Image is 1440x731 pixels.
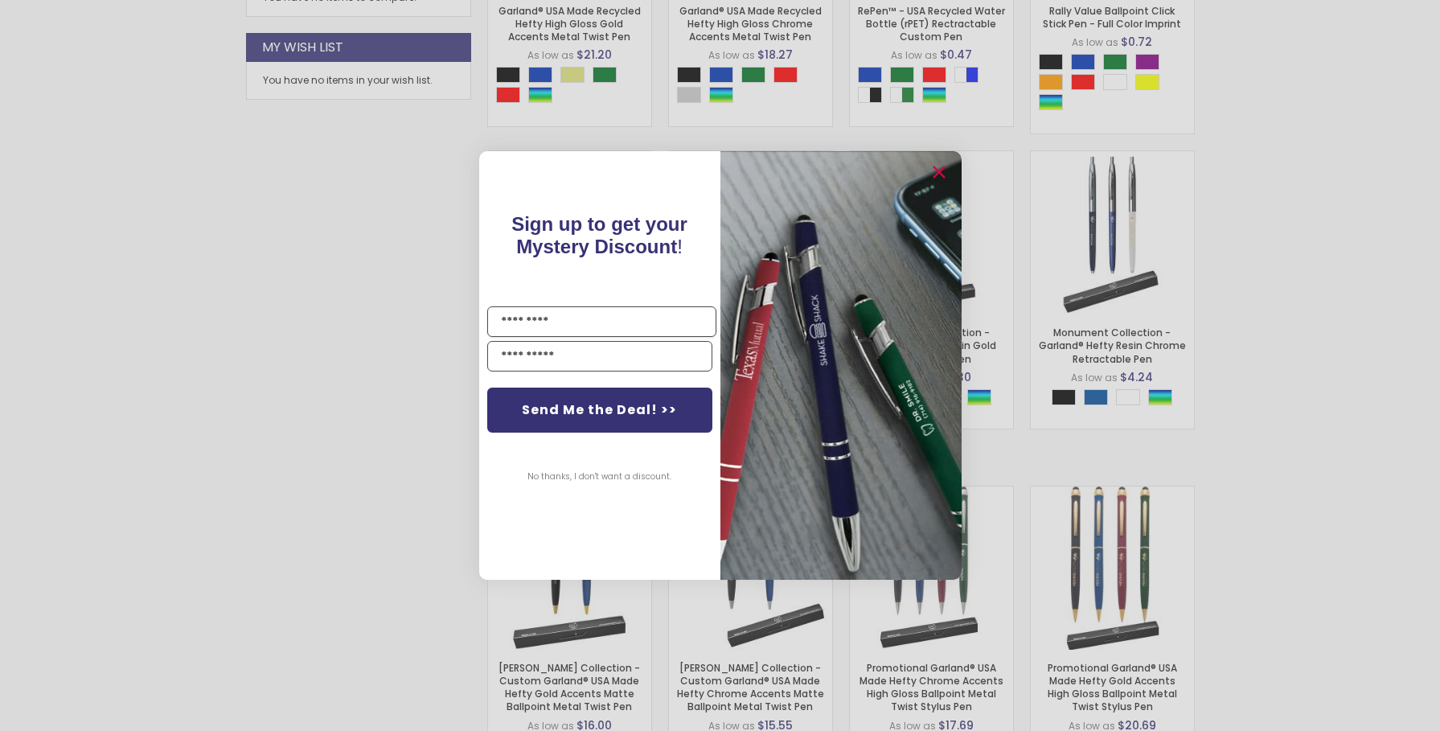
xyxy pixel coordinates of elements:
[926,159,952,185] button: Close dialog
[511,213,687,257] span: Sign up to get your Mystery Discount
[511,213,687,257] span: !
[487,388,712,433] button: Send Me the Deal! >>
[519,457,679,497] button: No thanks, I don't want a discount.
[720,151,962,580] img: pop-up-image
